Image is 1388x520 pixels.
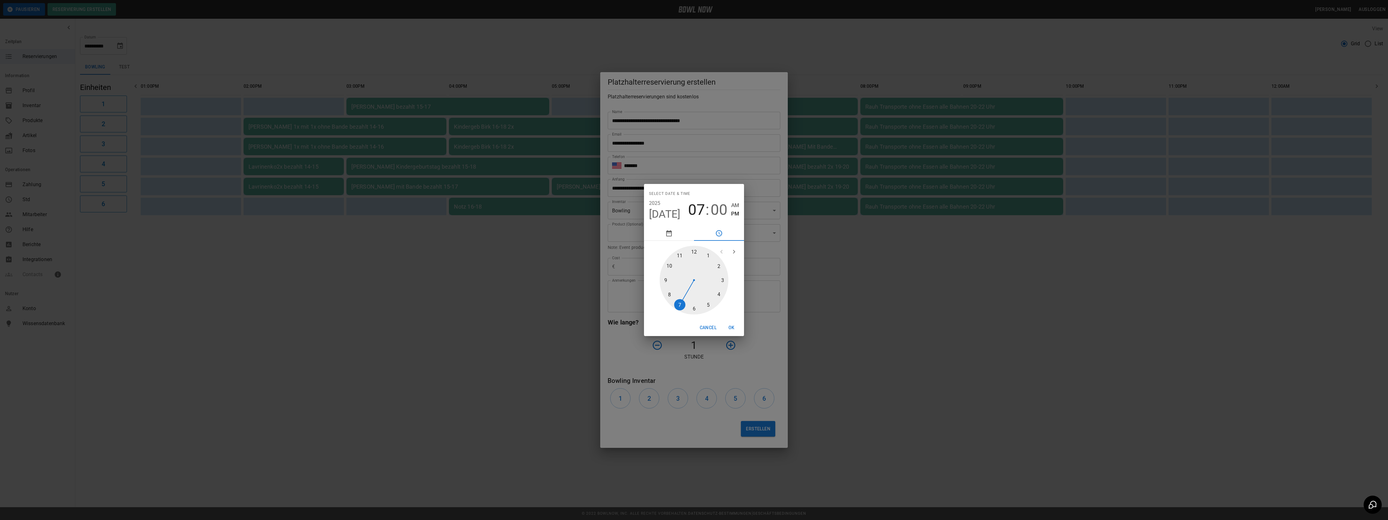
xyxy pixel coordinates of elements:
[728,245,740,258] button: open next view
[722,322,742,334] button: OK
[694,226,744,241] button: pick time
[688,201,705,219] button: 07
[731,201,739,210] button: AM
[697,322,719,334] button: Cancel
[706,201,709,219] span: :
[644,226,694,241] button: pick date
[649,189,690,199] span: Select date & time
[649,208,681,221] button: [DATE]
[711,201,727,219] button: 00
[649,199,661,208] button: 2025
[731,210,739,218] button: PM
